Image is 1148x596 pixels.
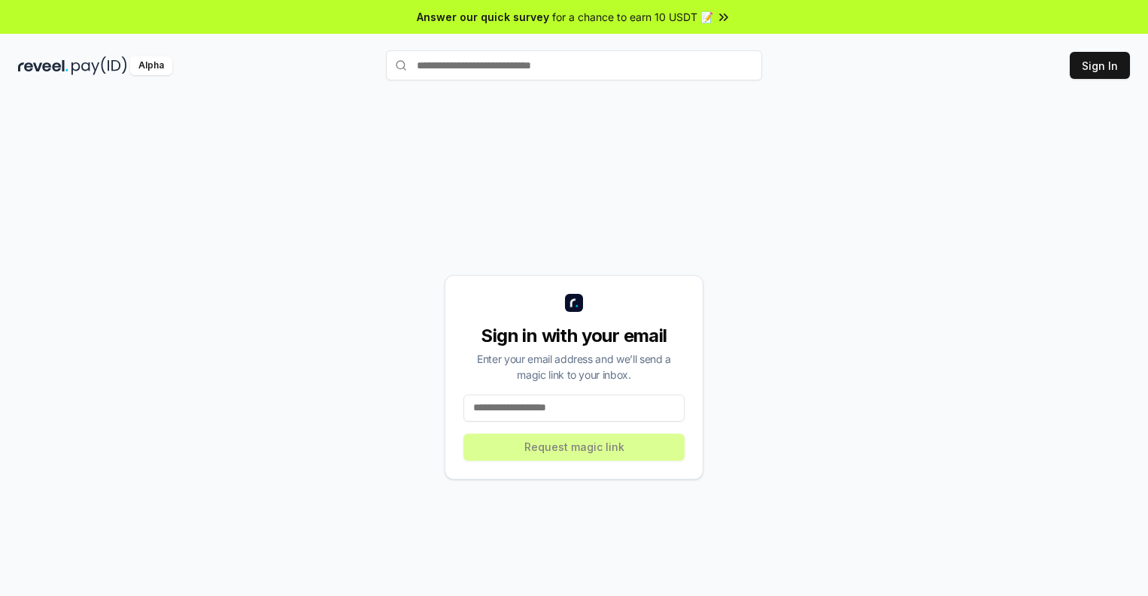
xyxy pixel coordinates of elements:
[71,56,127,75] img: pay_id
[552,9,713,25] span: for a chance to earn 10 USDT 📝
[18,56,68,75] img: reveel_dark
[417,9,549,25] span: Answer our quick survey
[565,294,583,312] img: logo_small
[463,324,685,348] div: Sign in with your email
[130,56,172,75] div: Alpha
[463,351,685,383] div: Enter your email address and we’ll send a magic link to your inbox.
[1070,52,1130,79] button: Sign In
